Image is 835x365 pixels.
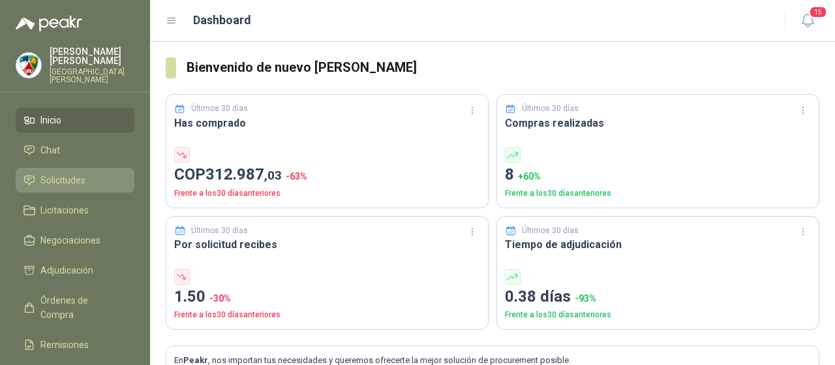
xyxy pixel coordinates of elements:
[193,11,251,29] h1: Dashboard
[209,293,231,304] span: -30 %
[505,236,811,253] h3: Tiempo de adjudicación
[187,57,820,78] h3: Bienvenido de nuevo [PERSON_NAME]
[16,258,134,283] a: Adjudicación
[174,187,480,200] p: Frente a los 30 días anteriores
[40,113,61,127] span: Inicio
[522,103,579,115] p: Últimos 30 días
[505,187,811,200] p: Frente a los 30 días anteriores
[50,68,134,84] p: [GEOGRAPHIC_DATA][PERSON_NAME]
[40,293,122,322] span: Órdenes de Compra
[16,228,134,253] a: Negociaciones
[16,168,134,193] a: Solicitudes
[575,293,596,304] span: -93 %
[40,263,93,278] span: Adjudicación
[264,168,282,183] span: ,03
[205,165,282,183] span: 312.987
[505,115,811,131] h3: Compras realizadas
[16,138,134,163] a: Chat
[16,16,82,31] img: Logo peakr
[40,143,60,157] span: Chat
[183,355,208,365] b: Peakr
[174,163,480,187] p: COP
[40,173,85,187] span: Solicitudes
[191,225,248,237] p: Últimos 30 días
[50,47,134,65] p: [PERSON_NAME] [PERSON_NAME]
[174,236,480,253] h3: Por solicitud recibes
[174,115,480,131] h3: Has comprado
[16,288,134,327] a: Órdenes de Compra
[40,233,100,247] span: Negociaciones
[505,163,811,187] p: 8
[16,108,134,133] a: Inicio
[174,285,480,309] p: 1.50
[16,198,134,223] a: Licitaciones
[809,6,827,18] span: 15
[286,171,307,182] span: -63 %
[505,285,811,309] p: 0.38 días
[16,53,41,78] img: Company Logo
[40,203,89,217] span: Licitaciones
[16,332,134,357] a: Remisiones
[522,225,579,237] p: Últimos 30 días
[191,103,248,115] p: Últimos 30 días
[518,171,541,182] span: + 60 %
[796,9,819,33] button: 15
[40,338,89,352] span: Remisiones
[174,309,480,321] p: Frente a los 30 días anteriores
[505,309,811,321] p: Frente a los 30 días anteriores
